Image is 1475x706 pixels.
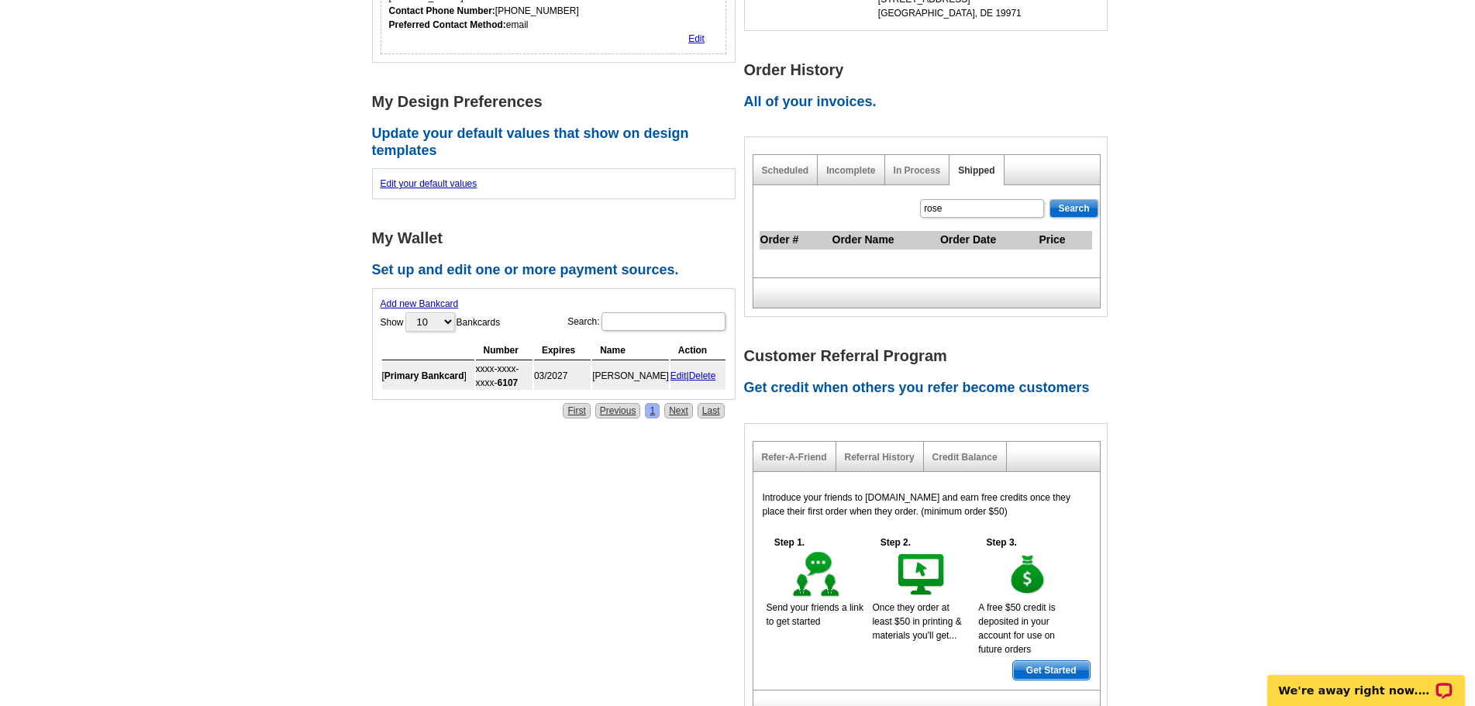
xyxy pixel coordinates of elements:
a: Edit [670,370,687,381]
iframe: LiveChat chat widget [1257,657,1475,706]
span: Get Started [1013,661,1090,680]
th: Name [592,341,669,360]
a: 1 [645,403,660,418]
h5: Step 1. [767,536,813,549]
strong: Contact Phone Number: [389,5,495,16]
img: step-2.gif [895,549,949,601]
span: Send your friends a link to get started [767,602,863,627]
a: Get Started [1012,660,1091,680]
label: Show Bankcards [381,311,501,333]
th: Order Name [832,231,939,250]
h2: Get credit when others you refer become customers [744,380,1116,397]
a: Add new Bankcard [381,298,459,309]
th: Number [476,341,532,360]
span: A free $50 credit is deposited in your account for use on future orders [978,602,1055,655]
label: Search: [567,311,726,332]
a: Credit Balance [932,452,998,463]
h1: My Wallet [372,230,744,246]
td: xxxx-xxxx-xxxx- [476,362,532,390]
h5: Step 2. [872,536,918,549]
th: Action [670,341,725,360]
h1: Customer Referral Program [744,348,1116,364]
a: Shipped [958,165,994,176]
h1: Order History [744,62,1116,78]
input: Search: [601,312,725,331]
h1: My Design Preferences [372,94,744,110]
strong: Preferred Contact Method: [389,19,506,30]
h5: Step 3. [978,536,1025,549]
h2: Update your default values that show on design templates [372,126,744,159]
td: | [670,362,725,390]
a: Referral History [845,452,915,463]
select: ShowBankcards [405,312,455,332]
th: Price [1038,231,1091,250]
td: [PERSON_NAME] [592,362,669,390]
a: Delete [689,370,716,381]
a: Last [698,403,725,418]
img: step-1.gif [790,549,843,601]
th: Order Date [939,231,1038,250]
img: step-3.gif [1001,549,1055,601]
p: Introduce your friends to [DOMAIN_NAME] and earn free credits once they place their first order w... [763,491,1091,518]
h2: All of your invoices. [744,94,1116,111]
h2: Set up and edit one or more payment sources. [372,262,744,279]
strong: 6107 [498,377,519,388]
a: Edit [688,33,705,44]
a: Refer-A-Friend [762,452,827,463]
a: First [563,403,590,418]
a: Previous [595,403,641,418]
a: Incomplete [826,165,875,176]
td: [ ] [382,362,474,390]
th: Expires [534,341,591,360]
input: Search [1049,199,1098,218]
a: In Process [894,165,941,176]
td: 03/2027 [534,362,591,390]
a: Edit your default values [381,178,477,189]
b: Primary Bankcard [384,370,464,381]
span: Once they order at least $50 in printing & materials you'll get... [872,602,961,641]
th: Order # [760,231,832,250]
a: Next [664,403,693,418]
a: Scheduled [762,165,809,176]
